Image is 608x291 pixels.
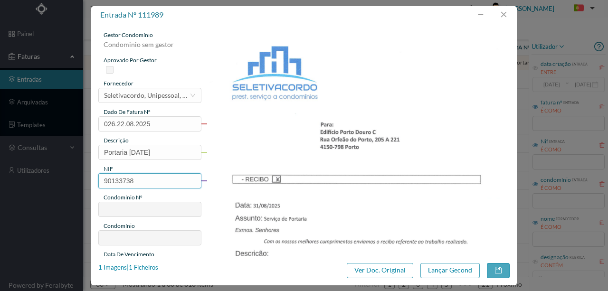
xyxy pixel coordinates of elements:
[190,93,196,98] i: icon: down
[104,88,190,103] div: Seletivacordo, Unipessoal, Lda
[104,56,157,64] span: aprovado por gestor
[420,263,480,278] button: Lançar Gecond
[104,108,151,115] span: dado de fatura nº
[104,31,153,38] span: gestor condomínio
[98,39,201,56] div: Condominio sem gestor
[104,222,135,229] span: condomínio
[104,137,129,144] span: descrição
[347,263,413,278] button: Ver Doc. Original
[98,263,158,272] div: 1 Imagens | 1 Ficheiros
[100,10,163,19] span: entrada nº 111989
[104,165,113,172] span: NIF
[566,1,598,16] button: PT
[104,194,142,201] span: condomínio nº
[104,80,133,87] span: fornecedor
[104,251,154,258] span: data de vencimento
